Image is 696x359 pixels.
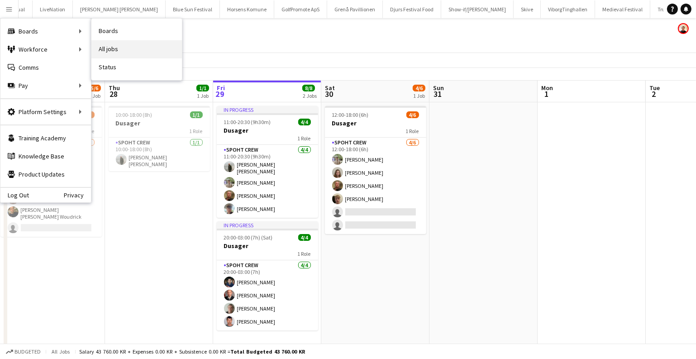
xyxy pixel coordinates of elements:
[116,111,153,118] span: 10:00-18:00 (8h)
[33,0,73,18] button: LiveNation
[325,119,426,127] h3: Dusager
[217,221,318,330] app-job-card: In progress20:00-03:00 (7h) (Sat)4/4Dusager1 RoleSpoht Crew4/420:00-03:00 (7h)[PERSON_NAME][PERSO...
[650,0,683,18] button: TrustUS
[0,77,91,95] div: Pay
[648,89,660,99] span: 2
[50,348,72,355] span: All jobs
[217,242,318,250] h3: Dusager
[217,126,318,134] h3: Dusager
[325,106,426,234] app-job-card: 12:00-18:00 (6h)4/6Dusager1 RoleSpoht Crew4/612:00-18:00 (6h)[PERSON_NAME][PERSON_NAME][PERSON_NA...
[0,191,29,199] a: Log Out
[332,111,369,118] span: 12:00-18:00 (6h)
[298,119,311,125] span: 4/4
[649,84,660,92] span: Tue
[197,92,209,99] div: 1 Job
[413,92,425,99] div: 1 Job
[217,106,318,218] app-job-card: In progress11:00-20:30 (9h30m)4/4Dusager1 RoleSpoht Crew4/411:00-20:30 (9h30m)[PERSON_NAME] [PERS...
[324,89,335,99] span: 30
[217,84,225,92] span: Fri
[91,22,182,40] a: Boards
[298,234,311,241] span: 4/4
[166,0,220,18] button: Blue Sun Festival
[215,89,225,99] span: 29
[274,0,327,18] button: GolfPromote ApS
[91,58,182,77] a: Status
[79,348,305,355] div: Salary 43 760.00 KR + Expenses 0.00 KR + Subsistence 0.00 KR =
[107,89,120,99] span: 28
[217,260,318,330] app-card-role: Spoht Crew4/420:00-03:00 (7h)[PERSON_NAME][PERSON_NAME][PERSON_NAME][PERSON_NAME]
[678,23,689,34] app-user-avatar: Armando NIkol Irom
[190,128,203,134] span: 1 Role
[0,165,91,183] a: Product Updates
[327,0,383,18] button: Grenå Pavillionen
[540,89,553,99] span: 1
[595,0,650,18] button: Medieval Festival
[298,250,311,257] span: 1 Role
[325,138,426,234] app-card-role: Spoht Crew4/612:00-18:00 (6h)[PERSON_NAME][PERSON_NAME][PERSON_NAME][PERSON_NAME]
[0,147,91,165] a: Knowledge Base
[196,85,209,91] span: 1/1
[89,92,100,99] div: 1 Job
[217,221,318,229] div: In progress
[217,106,318,113] div: In progress
[441,0,514,18] button: Show-if/[PERSON_NAME]
[88,85,101,91] span: 5/6
[73,0,166,18] button: [PERSON_NAME] [PERSON_NAME]
[406,111,419,118] span: 4/6
[383,0,441,18] button: Djurs Festival Food
[109,84,120,92] span: Thu
[5,347,42,357] button: Budgeted
[0,129,91,147] a: Training Academy
[303,92,317,99] div: 2 Jobs
[64,191,91,199] a: Privacy
[91,40,182,58] a: All jobs
[230,348,305,355] span: Total Budgeted 43 760.00 KR
[224,234,273,241] span: 20:00-03:00 (7h) (Sat)
[0,40,91,58] div: Workforce
[298,135,311,142] span: 1 Role
[325,84,335,92] span: Sat
[224,119,271,125] span: 11:00-20:30 (9h30m)
[541,0,595,18] button: ViborgTinghallen
[302,85,315,91] span: 8/8
[514,0,541,18] button: Skive
[541,84,553,92] span: Mon
[0,22,91,40] div: Boards
[413,85,425,91] span: 4/6
[14,349,41,355] span: Budgeted
[433,84,444,92] span: Sun
[0,58,91,77] a: Comms
[190,111,203,118] span: 1/1
[220,0,274,18] button: Horsens Komune
[217,145,318,218] app-card-role: Spoht Crew4/411:00-20:30 (9h30m)[PERSON_NAME] [PERSON_NAME][PERSON_NAME][PERSON_NAME][PERSON_NAME]
[432,89,444,99] span: 31
[109,138,210,171] app-card-role: Spoht Crew1/110:00-18:00 (8h)[PERSON_NAME] [PERSON_NAME]
[406,128,419,134] span: 1 Role
[109,106,210,171] app-job-card: 10:00-18:00 (8h)1/1Dusager1 RoleSpoht Crew1/110:00-18:00 (8h)[PERSON_NAME] [PERSON_NAME]
[0,103,91,121] div: Platform Settings
[109,119,210,127] h3: Dusager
